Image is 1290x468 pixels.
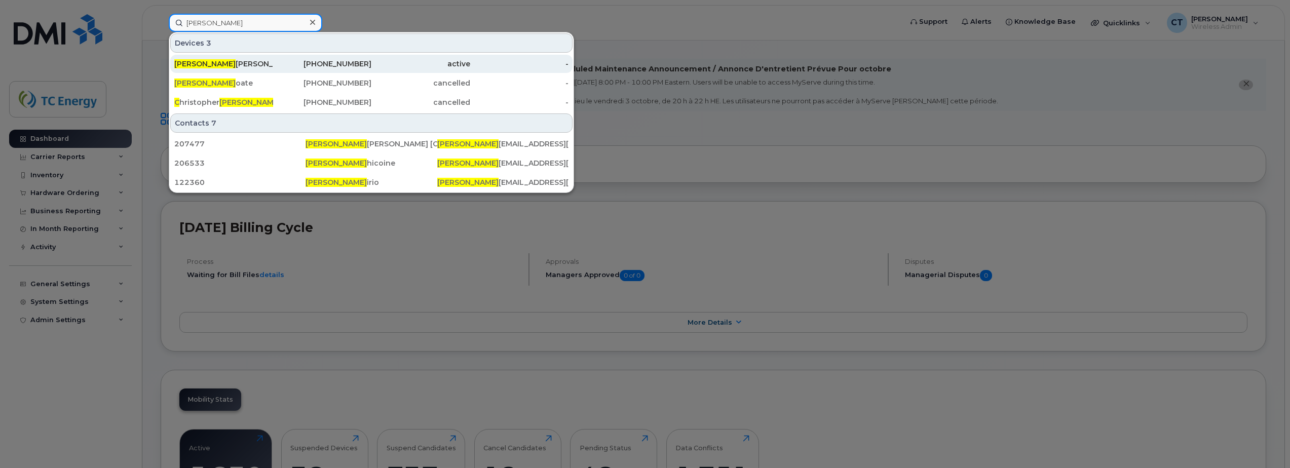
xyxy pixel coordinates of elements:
div: cancelled [371,97,470,107]
div: [EMAIL_ADDRESS][DOMAIN_NAME] [437,158,568,168]
div: hristopher [174,97,273,107]
div: hicoine [306,158,437,168]
div: 207477 [174,139,306,149]
div: [PHONE_NUMBER] [273,97,372,107]
div: [PERSON_NAME] [174,59,273,69]
span: [PERSON_NAME] [306,159,367,168]
div: [PHONE_NUMBER] [273,78,372,88]
span: 3 [206,38,211,48]
div: - [470,78,569,88]
span: [PERSON_NAME] [437,178,499,187]
span: [PERSON_NAME] [437,139,499,148]
a: 122360[PERSON_NAME]irio[PERSON_NAME][EMAIL_ADDRESS][DOMAIN_NAME] [170,173,573,191]
span: [PERSON_NAME] [174,59,236,68]
div: Contacts [170,113,573,133]
iframe: Messenger Launcher [1246,424,1282,460]
a: [PERSON_NAME][PERSON_NAME][PHONE_NUMBER]active- [170,55,573,73]
div: active [371,59,470,69]
div: - [470,97,569,107]
a: [PERSON_NAME]oate[PHONE_NUMBER]cancelled- [170,74,573,92]
a: 207477[PERSON_NAME][PERSON_NAME] [C][PERSON_NAME][EMAIL_ADDRESS][DOMAIN_NAME] [170,135,573,153]
a: 206533[PERSON_NAME]hicoine[PERSON_NAME][EMAIL_ADDRESS][DOMAIN_NAME] [170,154,573,172]
span: [PERSON_NAME] [174,79,236,88]
span: 7 [211,118,216,128]
a: Christopher[PERSON_NAME][PHONE_NUMBER]cancelled- [170,93,573,111]
div: Devices [170,33,573,53]
div: [EMAIL_ADDRESS][DOMAIN_NAME] [437,139,568,149]
span: [PERSON_NAME] [219,98,281,107]
div: 206533 [174,158,306,168]
span: [PERSON_NAME] [306,139,367,148]
div: oate [174,78,273,88]
div: - [470,59,569,69]
div: cancelled [371,78,470,88]
div: [PHONE_NUMBER] [273,59,372,69]
div: irio [306,177,437,187]
div: [EMAIL_ADDRESS][DOMAIN_NAME] [437,177,568,187]
span: [PERSON_NAME] [306,178,367,187]
span: [PERSON_NAME] [437,159,499,168]
div: [PERSON_NAME] [C] [306,139,437,149]
div: 122360 [174,177,306,187]
span: C [174,98,179,107]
